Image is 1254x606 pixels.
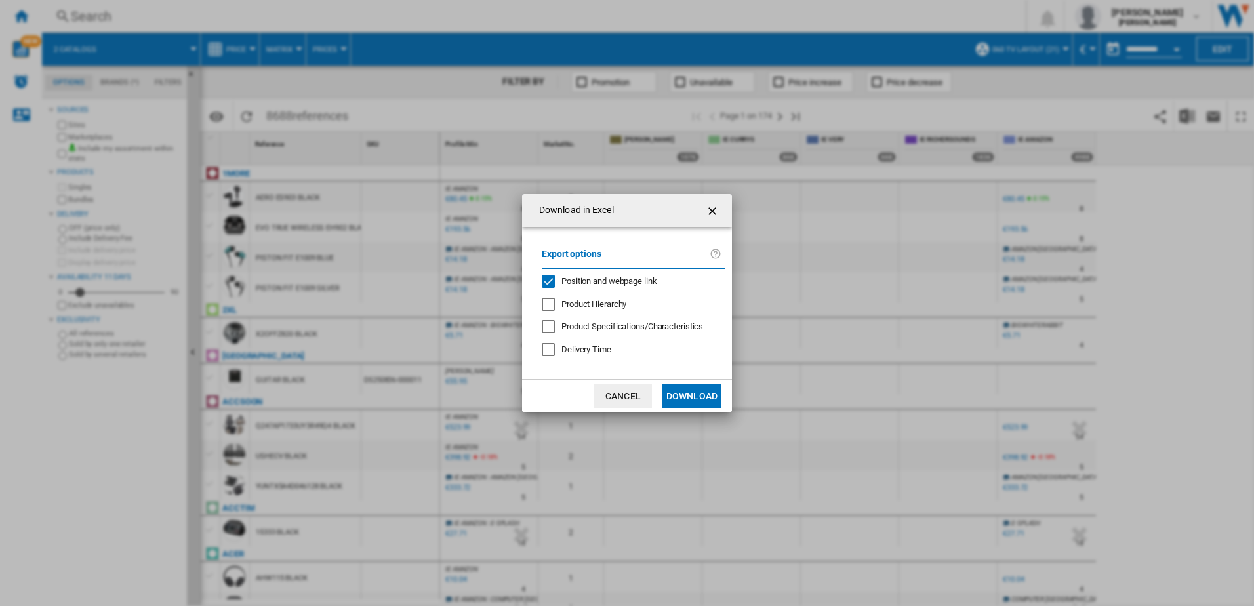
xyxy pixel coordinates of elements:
label: Export options [542,247,710,271]
md-checkbox: Position and webpage link [542,275,715,288]
span: Product Specifications/Characteristics [561,321,703,331]
button: Cancel [594,384,652,408]
h4: Download in Excel [533,204,614,217]
md-checkbox: Product Hierarchy [542,298,715,310]
ng-md-icon: getI18NText('BUTTONS.CLOSE_DIALOG') [706,203,721,219]
span: Delivery Time [561,344,611,354]
span: Product Hierarchy [561,299,626,309]
md-checkbox: Delivery Time [542,344,725,356]
button: getI18NText('BUTTONS.CLOSE_DIALOG') [700,197,727,224]
button: Download [662,384,721,408]
div: Only applies to Category View [561,321,703,333]
span: Position and webpage link [561,276,657,286]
